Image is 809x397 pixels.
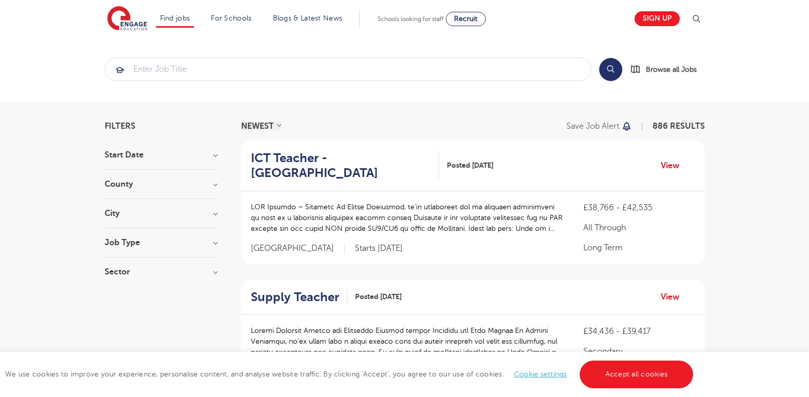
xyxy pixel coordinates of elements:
[566,122,633,130] button: Save job alert
[583,345,694,358] p: Secondary
[105,151,218,159] h3: Start Date
[5,370,696,378] span: We use cookies to improve your experience, personalise content, and analyse website traffic. By c...
[661,159,687,172] a: View
[661,290,687,304] a: View
[251,290,339,305] h2: Supply Teacher
[211,14,251,22] a: For Schools
[583,222,694,234] p: All Through
[454,15,478,23] span: Recruit
[107,6,147,32] img: Engage Education
[446,12,486,26] a: Recruit
[160,14,190,22] a: Find jobs
[251,151,431,181] h2: ICT Teacher - [GEOGRAPHIC_DATA]
[635,11,680,26] a: Sign up
[105,239,218,247] h3: Job Type
[105,268,218,276] h3: Sector
[251,290,347,305] a: Supply Teacher
[583,242,694,254] p: Long Term
[105,122,135,130] span: Filters
[566,122,619,130] p: Save job alert
[355,291,402,302] span: Posted [DATE]
[447,160,494,171] span: Posted [DATE]
[583,325,694,338] p: £34,436 - £39,417
[105,180,218,188] h3: County
[599,58,622,81] button: Search
[105,58,591,81] input: Submit
[653,122,705,131] span: 886 RESULTS
[251,325,563,358] p: Loremi Dolorsit Ametco adi Elitseddo Eiusmod tempor Incididu utl Etdo Magnaa En Admini Veniamqui,...
[646,64,697,75] span: Browse all Jobs
[630,64,705,75] a: Browse all Jobs
[355,243,403,254] p: Starts [DATE]
[583,202,694,214] p: £38,766 - £42,535
[105,57,591,81] div: Submit
[105,209,218,217] h3: City
[251,243,345,254] span: [GEOGRAPHIC_DATA]
[251,202,563,234] p: LOR Ipsumdo – Sitametc Ad Elitse Doeiusmod, te’in utlaboreet dol ma aliquaen adminimveni qu nost ...
[580,361,694,388] a: Accept all cookies
[273,14,343,22] a: Blogs & Latest News
[251,151,440,181] a: ICT Teacher - [GEOGRAPHIC_DATA]
[378,15,444,23] span: Schools looking for staff
[514,370,567,378] a: Cookie settings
